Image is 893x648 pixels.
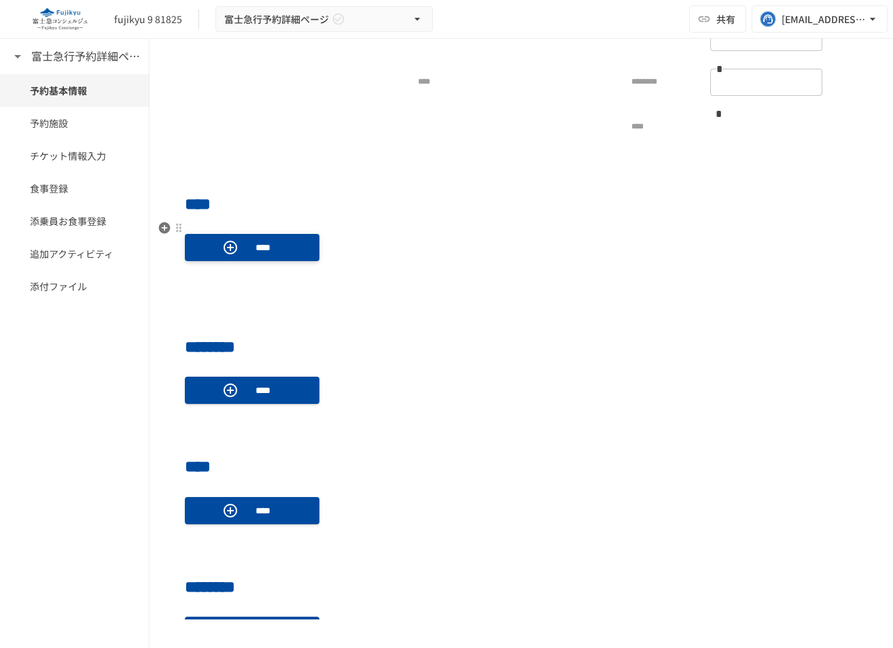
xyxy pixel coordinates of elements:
h6: 富士急行予約詳細ページ [31,48,140,65]
img: eQeGXtYPV2fEKIA3pizDiVdzO5gJTl2ahLbsPaD2E4R [16,8,103,30]
div: [EMAIL_ADDRESS][DOMAIN_NAME] [782,11,866,28]
span: 添付ファイル [30,279,119,294]
button: 共有 [689,5,746,33]
span: 予約基本情報 [30,83,119,98]
span: チケット情報入力 [30,148,119,163]
button: 富士急行予約詳細ページ [215,6,433,33]
span: 予約施設 [30,116,119,131]
span: 食事登録 [30,181,119,196]
span: 追加アクティビティ [30,246,119,261]
span: 富士急行予約詳細ページ [224,11,329,28]
span: 共有 [716,12,735,27]
div: fujikyu 9 81825 [114,12,182,27]
span: 添乗員お食事登録 [30,214,119,228]
button: [EMAIL_ADDRESS][DOMAIN_NAME] [752,5,888,33]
